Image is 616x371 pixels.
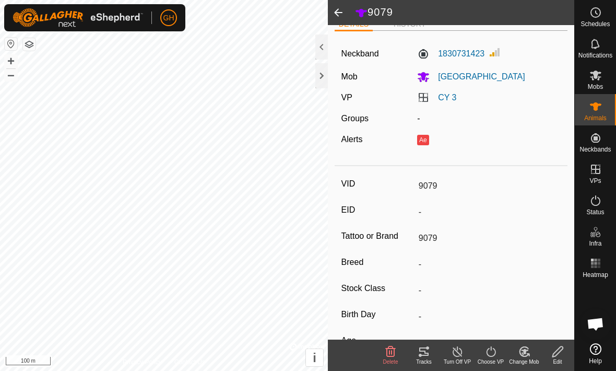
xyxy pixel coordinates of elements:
[341,93,352,102] label: VP
[507,358,541,366] div: Change Mob
[578,52,612,59] span: Notifications
[341,135,363,144] label: Alerts
[589,240,601,247] span: Infra
[341,177,414,191] label: VID
[575,339,616,368] a: Help
[313,351,316,365] span: i
[417,135,429,145] button: Ae
[5,55,17,67] button: +
[580,308,611,340] a: Open chat
[341,308,414,321] label: Birth Day
[341,48,379,60] label: Neckband
[541,358,574,366] div: Edit
[586,209,604,215] span: Status
[355,6,574,19] h2: 9079
[341,203,414,217] label: EID
[306,349,323,366] button: i
[579,146,611,153] span: Neckbands
[441,358,474,366] div: Turn Off VP
[341,256,414,269] label: Breed
[123,357,162,367] a: Privacy Policy
[589,358,602,364] span: Help
[341,114,369,123] label: Groups
[430,72,525,81] span: [GEOGRAPHIC_DATA]
[583,272,608,278] span: Heatmap
[438,93,456,102] a: CY 3
[588,84,603,90] span: Mobs
[341,72,358,81] label: Mob
[13,8,143,27] img: Gallagher Logo
[584,115,607,121] span: Animals
[163,13,174,24] span: GH
[589,178,601,184] span: VPs
[174,357,205,367] a: Contact Us
[341,334,414,347] label: Age
[23,38,35,51] button: Map Layers
[335,19,373,31] li: DETAILS
[341,229,414,243] label: Tattoo or Brand
[489,46,501,59] img: Signal strength
[383,359,398,365] span: Delete
[5,68,17,81] button: –
[474,358,507,366] div: Choose VP
[341,282,414,295] label: Stock Class
[5,38,17,50] button: Reset Map
[417,48,484,60] label: 1830731423
[413,112,565,125] div: -
[581,21,610,27] span: Schedules
[407,358,441,366] div: Tracks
